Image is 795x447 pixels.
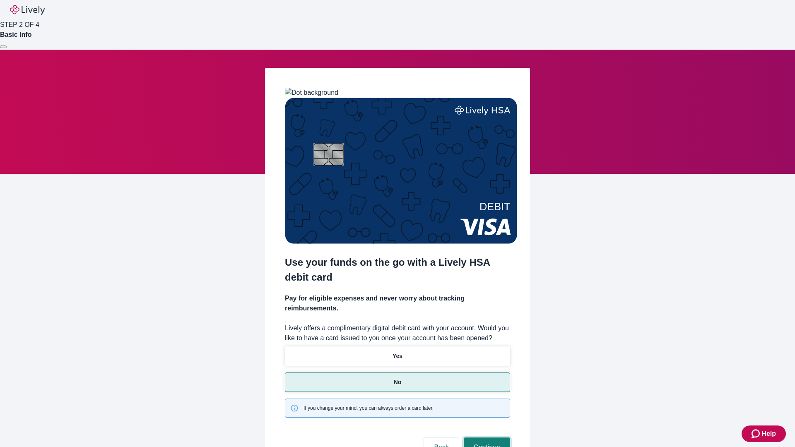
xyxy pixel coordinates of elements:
h2: Use your funds on the go with a Lively HSA debit card [285,255,510,285]
button: Yes [285,346,510,366]
p: No [394,378,402,387]
img: Lively [10,5,45,15]
label: Lively offers a complimentary digital debit card with your account. Would you like to have a card... [285,323,510,343]
img: Dot background [285,88,338,98]
svg: Zendesk support icon [752,429,761,439]
span: If you change your mind, you can always order a card later. [304,404,434,412]
p: Yes [393,352,402,360]
img: Debit card [285,98,517,244]
span: Help [761,429,776,439]
button: Zendesk support iconHelp [742,425,786,442]
button: No [285,372,510,392]
h4: Pay for eligible expenses and never worry about tracking reimbursements. [285,293,510,313]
